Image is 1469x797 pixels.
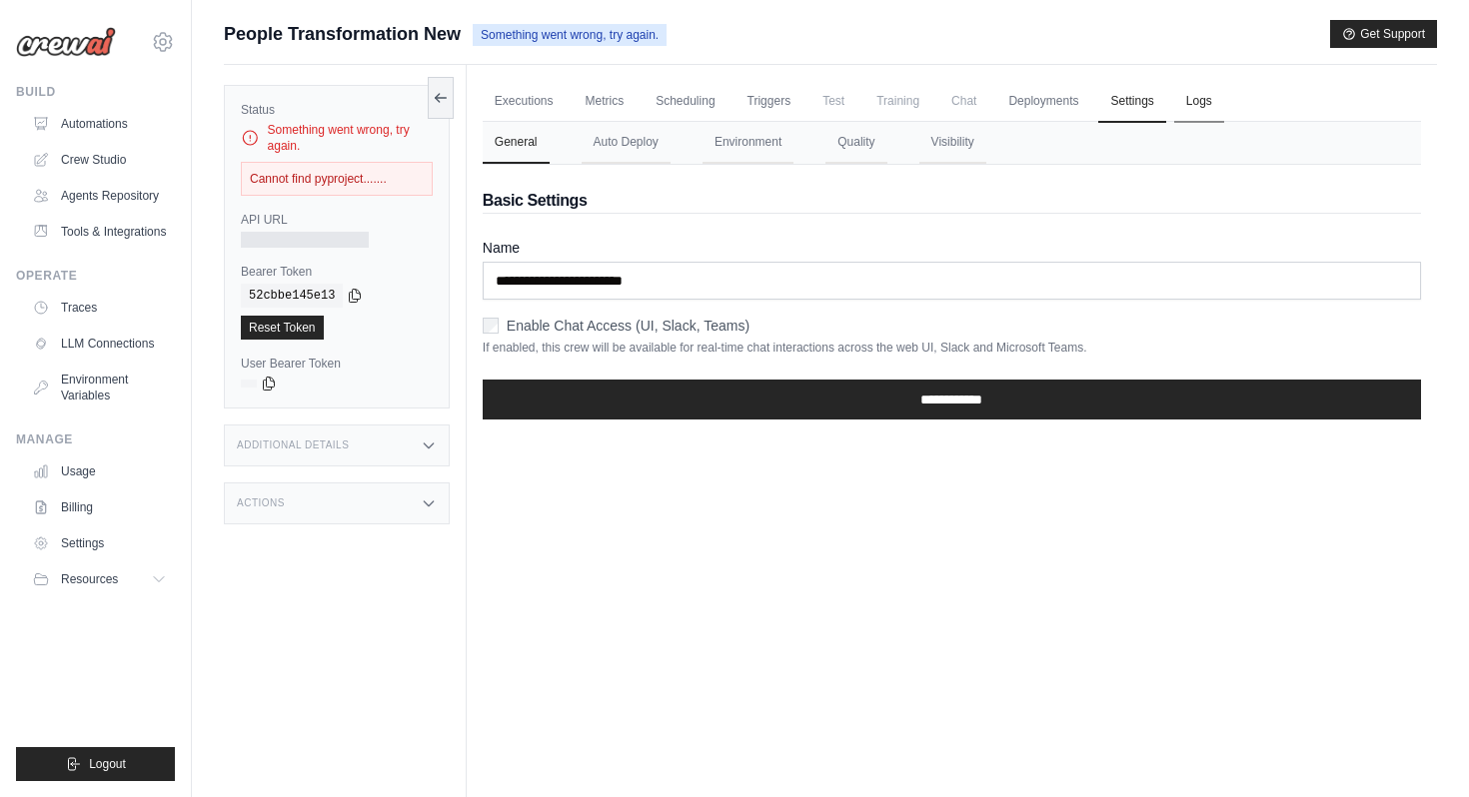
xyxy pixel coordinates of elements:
span: Logout [89,756,126,772]
a: Executions [483,81,566,123]
span: Resources [61,571,118,587]
h3: Actions [237,497,285,509]
div: Operate [16,268,175,284]
a: Traces [24,292,175,324]
button: Quality [825,122,886,164]
a: Usage [24,455,175,487]
button: Logout [16,747,175,781]
span: People Transformation New [224,20,461,48]
span: Test [810,81,856,121]
a: Settings [24,527,175,559]
button: Environment [703,122,793,164]
a: Agents Repository [24,180,175,212]
button: Visibility [919,122,986,164]
button: General [483,122,550,164]
button: Auto Deploy [582,122,671,164]
p: If enabled, this crew will be available for real-time chat interactions across the web UI, Slack ... [483,340,1421,356]
a: Environment Variables [24,364,175,411]
img: Logo [16,27,116,57]
a: Reset Token [241,316,324,340]
code: 52cbbe145e13 [241,284,343,308]
span: Training is not available until the deployment is complete [864,81,931,121]
label: API URL [241,212,433,228]
a: Deployments [996,81,1090,123]
a: Crew Studio [24,144,175,176]
label: User Bearer Token [241,356,433,372]
a: Metrics [574,81,637,123]
div: Cannot find pyproject....... [241,162,433,196]
a: Billing [24,491,175,523]
label: Status [241,102,433,118]
a: LLM Connections [24,328,175,360]
a: Scheduling [644,81,727,123]
label: Bearer Token [241,264,433,280]
button: Resources [24,563,175,595]
a: Logs [1174,81,1224,123]
label: Name [483,238,1421,258]
a: Triggers [735,81,803,123]
h2: Basic Settings [483,189,1421,213]
a: Automations [24,108,175,140]
div: Manage [16,431,175,447]
div: Something went wrong, try again. [241,122,433,154]
span: Something went wrong, try again. [473,24,667,46]
a: Settings [1098,81,1165,123]
h3: Additional Details [237,439,349,451]
button: Get Support [1330,20,1437,48]
label: Enable Chat Access (UI, Slack, Teams) [507,316,749,336]
div: Build [16,84,175,100]
span: Chat is not available until the deployment is complete [939,81,988,121]
nav: Tabs [483,122,1421,164]
a: Tools & Integrations [24,216,175,248]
